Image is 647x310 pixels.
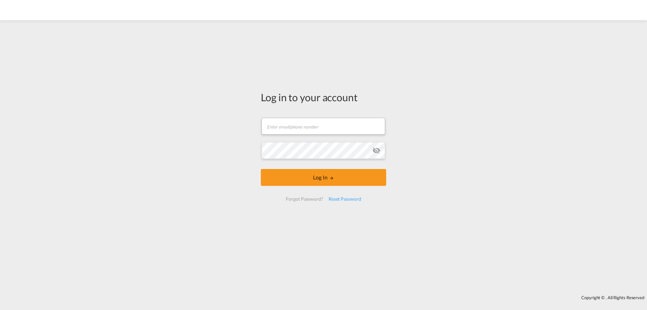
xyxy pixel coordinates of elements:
button: LOGIN [261,169,386,186]
div: Log in to your account [261,90,386,104]
div: Forgot Password? [283,193,326,205]
div: Reset Password [326,193,364,205]
input: Enter email/phone number [261,118,385,135]
md-icon: icon-eye-off [372,146,380,154]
